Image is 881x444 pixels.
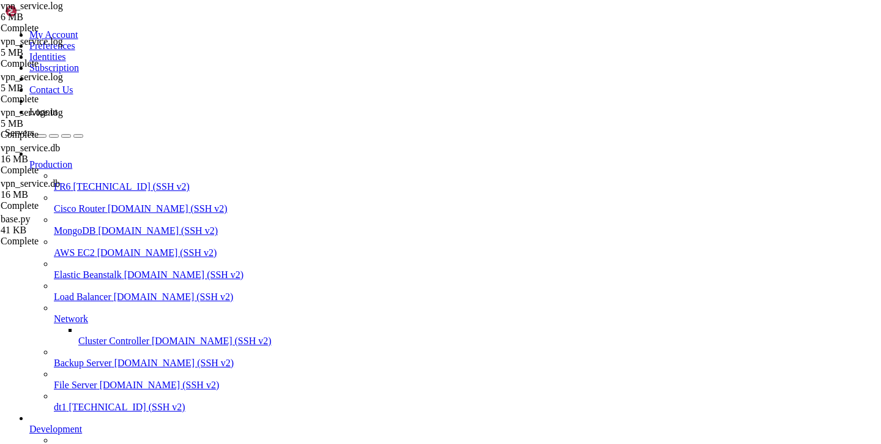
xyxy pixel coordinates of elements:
span: vpn_service.db [1,143,60,153]
span: vpn_service.log [1,1,63,11]
x-row: 1 additional security update can be applied with ESM Apps. [5,239,721,249]
x-row: Welcome to Ubuntu 24.04.2 LTS (GNU/Linux 6.8.0-35-generic x86_64) [5,5,721,15]
span: vpn_service.log [1,36,63,47]
div: 5 MB [1,47,123,58]
div: 16 MB [1,189,123,200]
x-row: * Strictly confined Kubernetes makes edge and IoT secure. Learn how MicroK8s [5,137,721,148]
x-row: root@hiplet-33900:~# systemctl restart vpn-admin [5,300,721,310]
div: Complete [1,58,123,69]
span: vpn_service.log [1,1,123,23]
div: Complete [1,94,123,105]
div: Complete [1,200,123,211]
x-row: 62 updates can be applied immediately. [5,209,721,219]
x-row: Expanded Security Maintenance for Applications is not enabled. [5,188,721,198]
span: vpn_service.log [1,107,123,129]
span: vpn_service.log [1,36,123,58]
div: Complete [1,129,123,140]
x-row: Learn more about enabling ESM Apps service at [URL][DOMAIN_NAME] [5,249,721,260]
span: vpn_service.log [1,72,123,94]
x-row: System load: 0.87 Processes: 240 [5,86,721,97]
x-row: root@hiplet-33900:~# [5,320,721,331]
div: 6 MB [1,12,123,23]
span: vpn_service.db [1,178,60,189]
x-row: Usage of /: 3.0% of 231.44GB Users logged in: 0 [5,97,721,107]
x-row: just raised the bar for easy, resilient and secure K8s cluster deployment. [5,148,721,158]
span: vpn_service.db [1,143,123,165]
x-row: To see these additional updates run: apt list --upgradable [5,219,721,229]
x-row: Memory usage: 6% IPv4 address for ens3: [TECHNICAL_ID] [5,107,721,117]
x-row: Last login: [DATE] from [TECHNICAL_ID] [5,290,721,301]
span: vpn_service.db [1,178,123,200]
div: 41 KB [1,225,123,236]
div: Complete [1,236,123,247]
div: (21, 31) [113,321,118,331]
x-row: Swap usage: 0% [5,117,721,127]
x-row: root@hiplet-33900:~# systemctl restart vpn-admin [5,310,721,321]
div: 5 MB [1,118,123,129]
x-row: *** System restart required *** [5,280,721,290]
x-row: * Support: [URL][DOMAIN_NAME] [5,46,721,56]
x-row: [URL][DOMAIN_NAME] [5,168,721,178]
span: vpn_service.log [1,72,63,82]
x-row: * Documentation: [URL][DOMAIN_NAME] [5,25,721,36]
div: 16 MB [1,154,123,165]
div: Complete [1,23,123,34]
span: vpn_service.log [1,107,63,118]
span: base.py [1,214,30,224]
x-row: * Management: [URL][DOMAIN_NAME] [5,36,721,46]
span: base.py [1,214,123,236]
x-row: System information as of [DATE] [5,66,721,77]
div: Complete [1,165,123,176]
div: 5 MB [1,83,123,94]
